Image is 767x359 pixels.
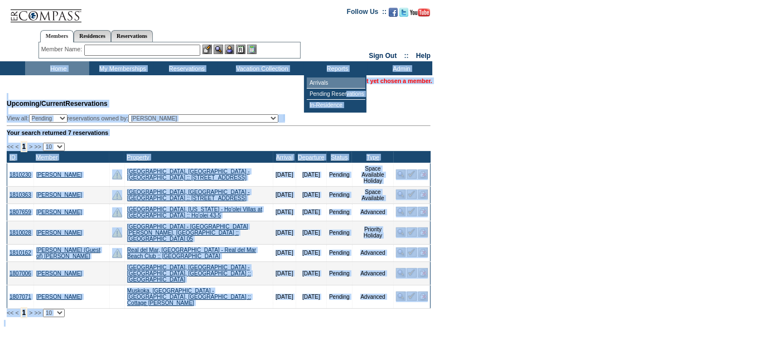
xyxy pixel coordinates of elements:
[352,261,394,285] td: Advanced
[407,190,417,199] img: Confirm Reservation
[36,230,82,236] a: [PERSON_NAME]
[36,294,82,300] a: [PERSON_NAME]
[396,169,406,179] img: View Reservation
[352,203,394,221] td: Advanced
[127,189,250,201] a: [GEOGRAPHIC_DATA], [GEOGRAPHIC_DATA] - [GEOGRAPHIC_DATA] :: [STREET_ADDRESS]
[404,52,409,60] span: ::
[352,221,394,244] td: Priority Holiday
[273,244,296,261] td: [DATE]
[34,309,41,316] span: >>
[153,61,218,75] td: Reservations
[296,285,326,308] td: [DATE]
[418,292,428,301] img: Cancel Reservation
[9,154,16,161] a: ID
[327,203,353,221] td: Pending
[40,30,74,42] a: Members
[7,100,65,108] span: Upcoming/Current
[273,261,296,285] td: [DATE]
[273,221,296,244] td: [DATE]
[410,11,430,18] a: Subscribe to our YouTube Channel
[366,154,379,161] a: Type
[273,285,296,308] td: [DATE]
[407,268,417,278] img: Confirm Reservation
[127,154,149,161] a: Property
[296,203,326,221] td: [DATE]
[369,52,397,60] a: Sign Out
[127,206,262,219] a: [GEOGRAPHIC_DATA], [US_STATE] - Ho'olei Villas at [GEOGRAPHIC_DATA] :: Ho'olei 43-5
[396,207,406,216] img: View Reservation
[21,141,28,152] span: 1
[112,190,122,200] img: There are insufficient days and/or tokens to cover this reservation
[7,143,13,150] span: <<
[273,163,296,186] td: [DATE]
[396,292,406,301] img: View Reservation
[112,169,122,179] img: There are insufficient days and/or tokens to cover this reservation
[327,244,353,261] td: Pending
[304,61,368,75] td: Reports
[352,163,394,186] td: Space Available Holiday
[407,292,417,301] img: Confirm Reservation
[327,261,353,285] td: Pending
[36,247,100,259] a: [PERSON_NAME] (Guest of) [PERSON_NAME]
[7,100,108,108] span: Reservations
[127,224,248,242] a: [GEOGRAPHIC_DATA] - [GEOGRAPHIC_DATA][PERSON_NAME], [GEOGRAPHIC_DATA] :: [GEOGRAPHIC_DATA] 05
[112,248,122,258] img: There are insufficient days and/or tokens to cover this reservation
[347,7,387,20] td: Follow Us ::
[29,143,32,150] span: >
[127,168,250,181] a: [GEOGRAPHIC_DATA], [GEOGRAPHIC_DATA] - [GEOGRAPHIC_DATA] :: [STREET_ADDRESS]
[418,207,428,216] img: Cancel Reservation
[36,209,82,215] a: [PERSON_NAME]
[396,227,406,237] img: View Reservation
[9,172,31,178] a: 1810230
[74,30,111,42] a: Residences
[296,221,326,244] td: [DATE]
[307,89,365,100] td: Pending Reservations
[36,270,82,276] a: [PERSON_NAME]
[296,244,326,261] td: [DATE]
[296,261,326,285] td: [DATE]
[29,309,32,316] span: >
[127,247,256,259] a: Real del Mar, [GEOGRAPHIC_DATA] - Real del Mar Beach Club :: [GEOGRAPHIC_DATA]
[407,248,417,257] img: Confirm Reservation
[352,285,394,308] td: Advanced
[331,154,348,161] a: Status
[25,61,89,75] td: Home
[296,163,326,186] td: [DATE]
[327,186,353,203] td: Pending
[389,11,398,18] a: Become our fan on Facebook
[389,8,398,17] img: Become our fan on Facebook
[21,307,28,318] span: 1
[276,154,293,161] a: Arrival
[236,45,245,54] img: Reservations
[36,154,57,161] a: Member
[396,190,406,199] img: View Reservation
[112,227,122,237] img: There are insufficient days and/or tokens to cover this reservation
[112,207,122,217] img: There are insufficient days and/or tokens to cover this reservation
[327,221,353,244] td: Pending
[410,8,430,17] img: Subscribe to our YouTube Channel
[307,77,365,89] td: Arrivals
[9,294,31,300] a: 1807071
[307,100,365,110] td: In-Residence
[418,190,428,199] img: Cancel Reservation
[34,143,41,150] span: >>
[202,45,212,54] img: b_edit.gif
[225,45,234,54] img: Impersonate
[399,8,408,17] img: Follow us on Twitter
[418,268,428,278] img: Cancel Reservation
[396,248,406,257] img: View Reservation
[127,264,251,283] a: [GEOGRAPHIC_DATA], [GEOGRAPHIC_DATA] - [GEOGRAPHIC_DATA], [GEOGRAPHIC_DATA] :: [GEOGRAPHIC_DATA]
[418,248,428,257] img: Cancel Reservation
[368,61,432,75] td: Admin
[9,270,31,276] a: 1807006
[407,169,417,179] img: Confirm Reservation
[352,186,394,203] td: Space Available
[296,186,326,203] td: [DATE]
[247,45,257,54] img: b_calculator.gif
[9,209,31,215] a: 1807659
[9,192,31,198] a: 1810363
[15,143,18,150] span: <
[396,268,406,278] img: View Reservation
[9,230,31,236] a: 1810028
[273,186,296,203] td: [DATE]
